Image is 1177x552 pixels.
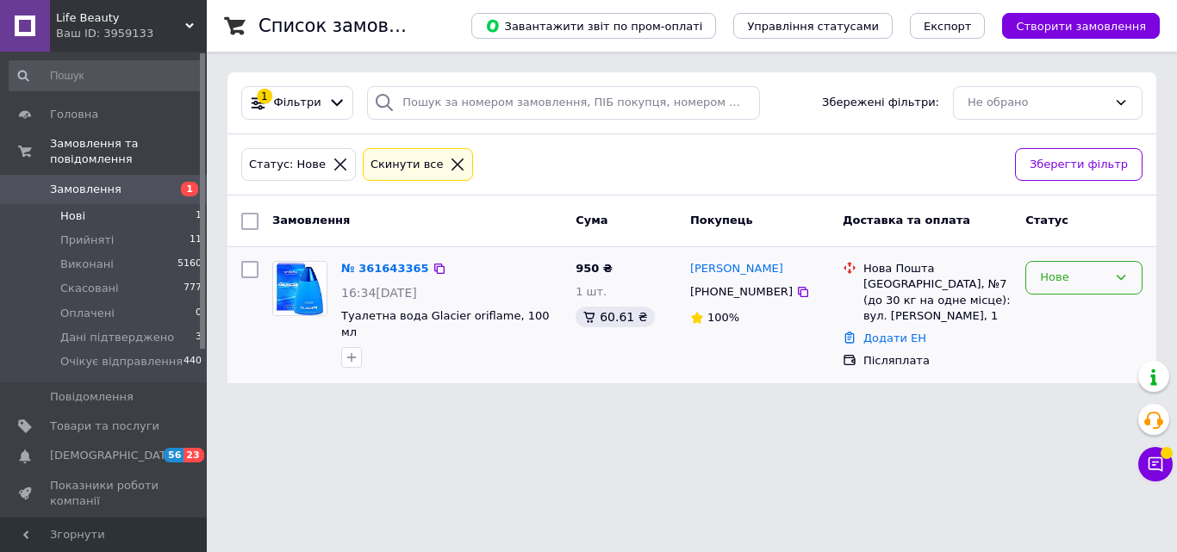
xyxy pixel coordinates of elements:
[863,261,1012,276] div: Нова Пошта
[576,262,613,275] span: 950 ₴
[190,233,202,248] span: 11
[367,86,760,120] input: Пошук за номером замовлення, ПІБ покупця, номером телефону, Email, номером накладної
[985,19,1160,32] a: Створити замовлення
[184,354,202,369] span: 440
[1015,148,1143,182] button: Зберегти фільтр
[576,307,654,327] div: 60.61 ₴
[341,262,429,275] a: № 361643365
[50,419,159,434] span: Товари та послуги
[910,13,986,39] button: Експорт
[1016,20,1146,33] span: Створити замовлення
[60,233,114,248] span: Прийняті
[747,20,879,33] span: Управління статусами
[60,354,183,369] span: Очікує відправлення
[56,26,207,41] div: Ваш ID: 3959133
[196,306,202,321] span: 0
[50,107,98,122] span: Головна
[9,60,203,91] input: Пошук
[50,182,121,197] span: Замовлення
[50,389,134,405] span: Повідомлення
[690,261,783,277] a: [PERSON_NAME]
[968,94,1107,112] div: Не обрано
[272,214,350,226] span: Замовлення
[60,281,119,296] span: Скасовані
[1040,269,1107,287] div: Нове
[341,286,417,300] span: 16:34[DATE]
[196,208,202,224] span: 1
[196,330,202,345] span: 3
[56,10,185,26] span: Life Beauty
[273,262,327,315] img: Фото товару
[60,330,174,345] span: Дані підтверджено
[50,478,159,509] span: Показники роботи компанії
[181,182,198,196] span: 1
[863,332,926,344] a: Додати ЕН
[471,13,716,39] button: Завантажити звіт по пром-оплаті
[272,261,327,316] a: Фото товару
[184,448,203,462] span: 23
[843,214,970,226] span: Доставка та оплата
[164,448,184,462] span: 56
[576,214,607,226] span: Cума
[687,281,796,303] div: [PHONE_NUMBER]
[863,353,1012,369] div: Післяплата
[690,214,753,226] span: Покупець
[863,276,1012,324] div: [GEOGRAPHIC_DATA], №7 (до 30 кг на одне місце): вул. [PERSON_NAME], 1
[485,18,702,34] span: Завантажити звіт по пром-оплаті
[257,89,272,104] div: 1
[822,95,939,111] span: Збережені фільтри:
[50,448,177,463] span: [DEMOGRAPHIC_DATA]
[341,309,549,338] a: Туалетна вода Glacier oriflame, 100 мл
[60,208,85,224] span: Нові
[60,306,115,321] span: Оплачені
[924,20,972,33] span: Експорт
[1025,214,1068,226] span: Статус
[177,257,202,272] span: 5160
[50,136,207,167] span: Замовлення та повідомлення
[274,95,321,111] span: Фільтри
[367,156,447,174] div: Cкинути все
[1138,447,1173,481] button: Чат з покупцем
[246,156,329,174] div: Статус: Нове
[1030,156,1128,174] span: Зберегти фільтр
[733,13,893,39] button: Управління статусами
[576,285,607,298] span: 1 шт.
[707,311,739,324] span: 100%
[60,257,114,272] span: Виконані
[258,16,433,36] h1: Список замовлень
[1002,13,1160,39] button: Створити замовлення
[184,281,202,296] span: 777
